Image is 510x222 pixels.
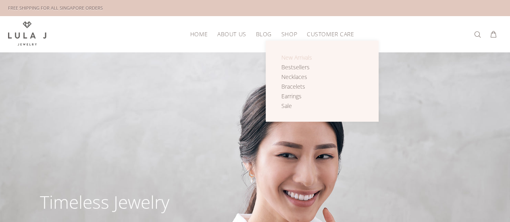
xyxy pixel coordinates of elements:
[185,28,212,40] a: HOME
[281,54,312,61] span: New Arrivals
[217,31,246,37] span: About Us
[251,28,276,40] a: Blog
[8,4,103,12] div: FREE SHIPPING FOR ALL SINGAPORE ORDERS
[256,31,271,37] span: Blog
[281,62,321,72] a: Bestsellers
[281,92,302,100] span: Earrings
[190,31,208,37] span: HOME
[281,91,321,101] a: Earrings
[281,63,310,71] span: Bestsellers
[281,31,297,37] span: Shop
[307,31,354,37] span: Customer Care
[40,193,169,211] div: Timeless Jewelry
[302,28,354,40] a: Customer Care
[281,53,321,62] a: New Arrivals
[212,28,251,40] a: About Us
[281,102,292,110] span: Sale
[281,72,321,82] a: Necklaces
[281,73,307,81] span: Necklaces
[281,82,321,91] a: Bracelets
[281,83,305,90] span: Bracelets
[281,101,321,111] a: Sale
[277,28,302,40] a: Shop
